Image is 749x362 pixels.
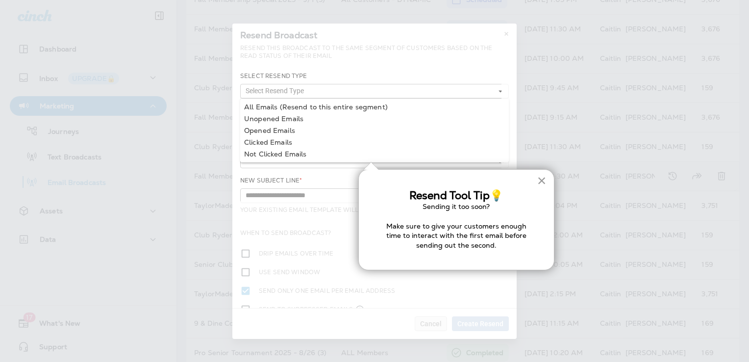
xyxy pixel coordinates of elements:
[240,113,509,125] a: Unopened Emails
[537,173,547,188] button: Close
[240,101,509,113] a: All Emails (Resend to this entire segment)
[240,125,509,136] a: Opened Emails
[378,202,534,212] p: Sending it too soon?
[240,136,509,148] a: Clicked Emails
[378,189,534,202] h3: Resend Tool Tip💡
[240,177,302,184] label: New Subject Line
[378,222,534,251] p: Make sure to give your customers enough time to interact with the first email before sending out ...
[246,87,308,95] span: Select Resend Type
[240,72,307,80] label: Select Resend Type
[240,148,509,160] a: Not Clicked Emails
